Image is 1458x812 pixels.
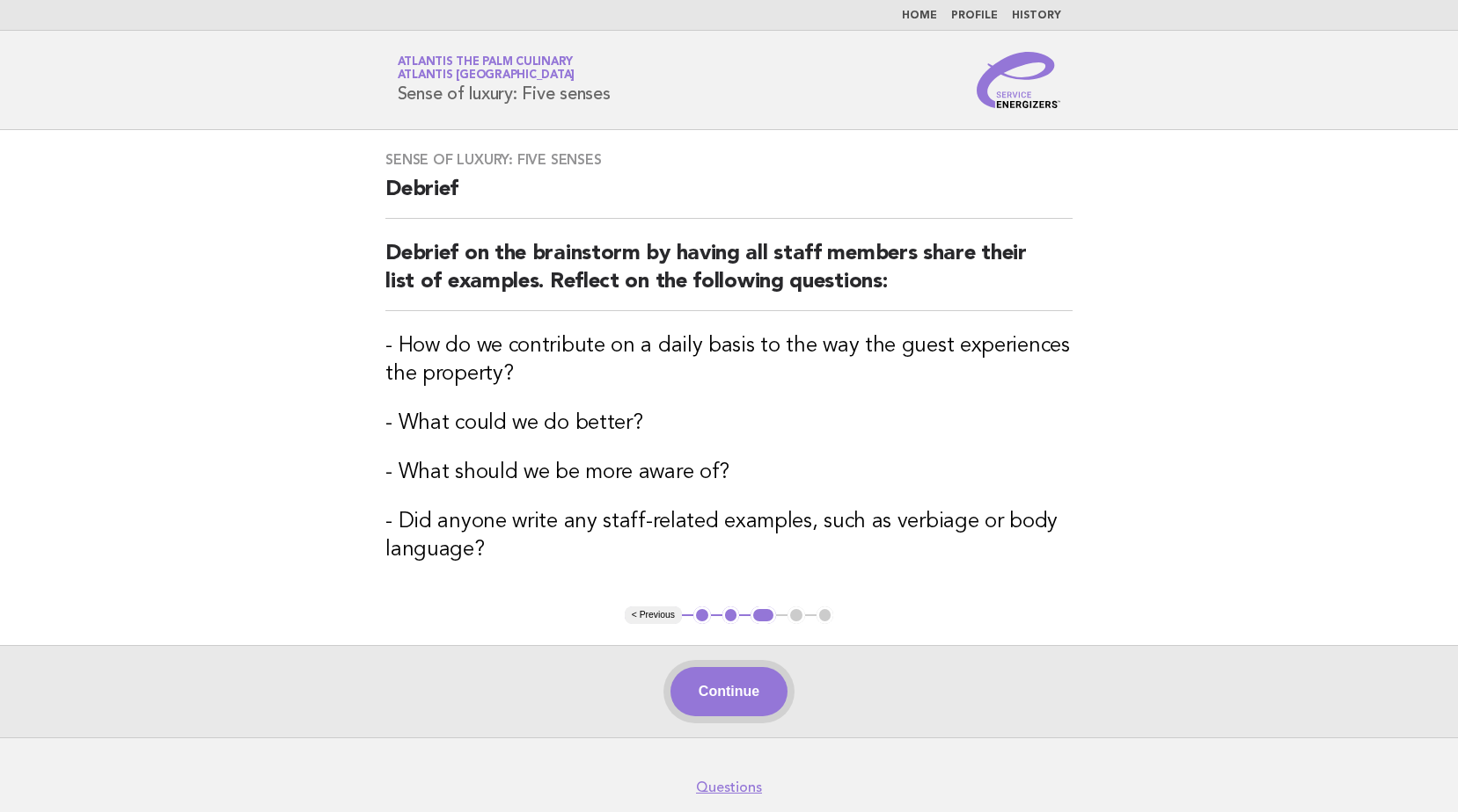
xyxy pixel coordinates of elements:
button: 1 [693,606,711,624]
h1: Sense of luxury: Five senses [398,57,611,103]
a: Home [902,11,937,21]
img: Service Energizers [977,52,1061,108]
h3: - What should we be more aware of? [385,459,1073,487]
h2: Debrief on the brainstorm by having all staff members share their list of examples. Reflect on th... [385,240,1073,311]
h3: - What could we do better? [385,410,1073,438]
button: 3 [751,606,776,624]
a: Profile [951,11,998,21]
button: 2 [722,606,740,624]
h3: Sense of luxury: Five senses [385,151,1073,169]
a: History [1012,11,1061,21]
a: Questions [696,779,762,796]
button: Continue [670,667,788,716]
a: Atlantis The Palm CulinaryAtlantis [GEOGRAPHIC_DATA] [398,56,575,81]
h3: - How do we contribute on a daily basis to the way the guest experiences the property? [385,332,1073,388]
span: Atlantis [GEOGRAPHIC_DATA] [398,70,575,82]
h2: Debrief [385,176,1073,219]
h3: - Did anyone write any staff-related examples, such as verbiage or body language? [385,508,1073,564]
button: < Previous [625,606,682,624]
